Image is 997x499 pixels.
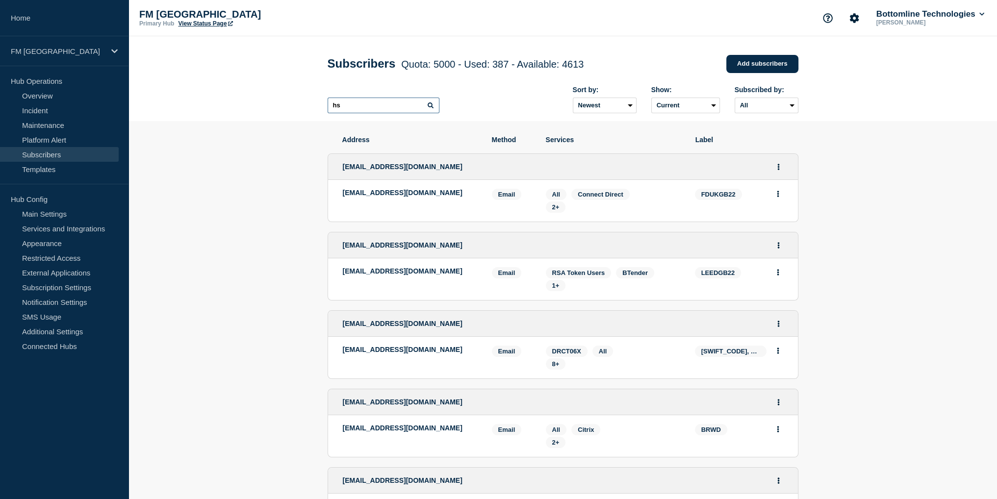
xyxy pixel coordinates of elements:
[726,55,798,73] a: Add subscribers
[818,8,838,28] button: Support
[343,320,462,327] span: [EMAIL_ADDRESS][DOMAIN_NAME]
[343,476,462,484] span: [EMAIL_ADDRESS][DOMAIN_NAME]
[139,20,174,27] p: Primary Hub
[772,422,784,437] button: Actions
[772,238,785,253] button: Actions
[772,159,785,175] button: Actions
[578,426,594,433] span: Citrix
[343,424,477,432] p: [EMAIL_ADDRESS][DOMAIN_NAME]
[695,136,784,144] span: Label
[651,98,720,113] select: Deleted
[343,189,477,197] p: [EMAIL_ADDRESS][DOMAIN_NAME]
[695,189,742,200] span: FDUKGB22
[772,395,785,410] button: Actions
[492,346,522,357] span: Email
[552,203,560,211] span: 2+
[552,191,561,198] span: All
[343,398,462,406] span: [EMAIL_ADDRESS][DOMAIN_NAME]
[328,57,584,71] h1: Subscribers
[546,136,681,144] span: Services
[599,348,607,355] span: All
[772,473,785,488] button: Actions
[695,346,767,357] span: [SWIFT_CODE], PRXYGBKC (KB)
[328,98,439,113] input: Search subscribers
[844,8,865,28] button: Account settings
[552,439,560,446] span: 2+
[772,343,784,358] button: Actions
[552,348,581,355] span: DRCT06X
[552,360,560,368] span: 8+
[695,424,727,435] span: BRWD
[578,191,623,198] span: Connect Direct
[772,265,784,280] button: Actions
[695,267,741,278] span: LEEDGB22
[735,98,798,113] select: Subscribed by
[342,136,477,144] span: Address
[573,98,637,113] select: Sort by
[343,163,462,171] span: [EMAIL_ADDRESS][DOMAIN_NAME]
[11,47,105,55] p: FM [GEOGRAPHIC_DATA]
[552,282,560,289] span: 1+
[772,186,784,201] button: Actions
[139,9,335,20] p: FM [GEOGRAPHIC_DATA]
[573,86,637,94] div: Sort by:
[492,424,522,435] span: Email
[401,59,584,70] span: Quota: 5000 - Used: 387 - Available: 4613
[343,346,477,353] p: [EMAIL_ADDRESS][DOMAIN_NAME]
[552,426,561,433] span: All
[492,189,522,200] span: Email
[343,241,462,249] span: [EMAIL_ADDRESS][DOMAIN_NAME]
[874,9,986,19] button: Bottomline Technologies
[178,20,232,27] a: View Status Page
[772,316,785,331] button: Actions
[552,269,605,276] span: RSA Token Users
[492,267,522,278] span: Email
[343,267,477,275] p: [EMAIL_ADDRESS][DOMAIN_NAME]
[651,86,720,94] div: Show:
[874,19,976,26] p: [PERSON_NAME]
[492,136,531,144] span: Method
[735,86,798,94] div: Subscribed by:
[622,269,648,276] span: BTender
